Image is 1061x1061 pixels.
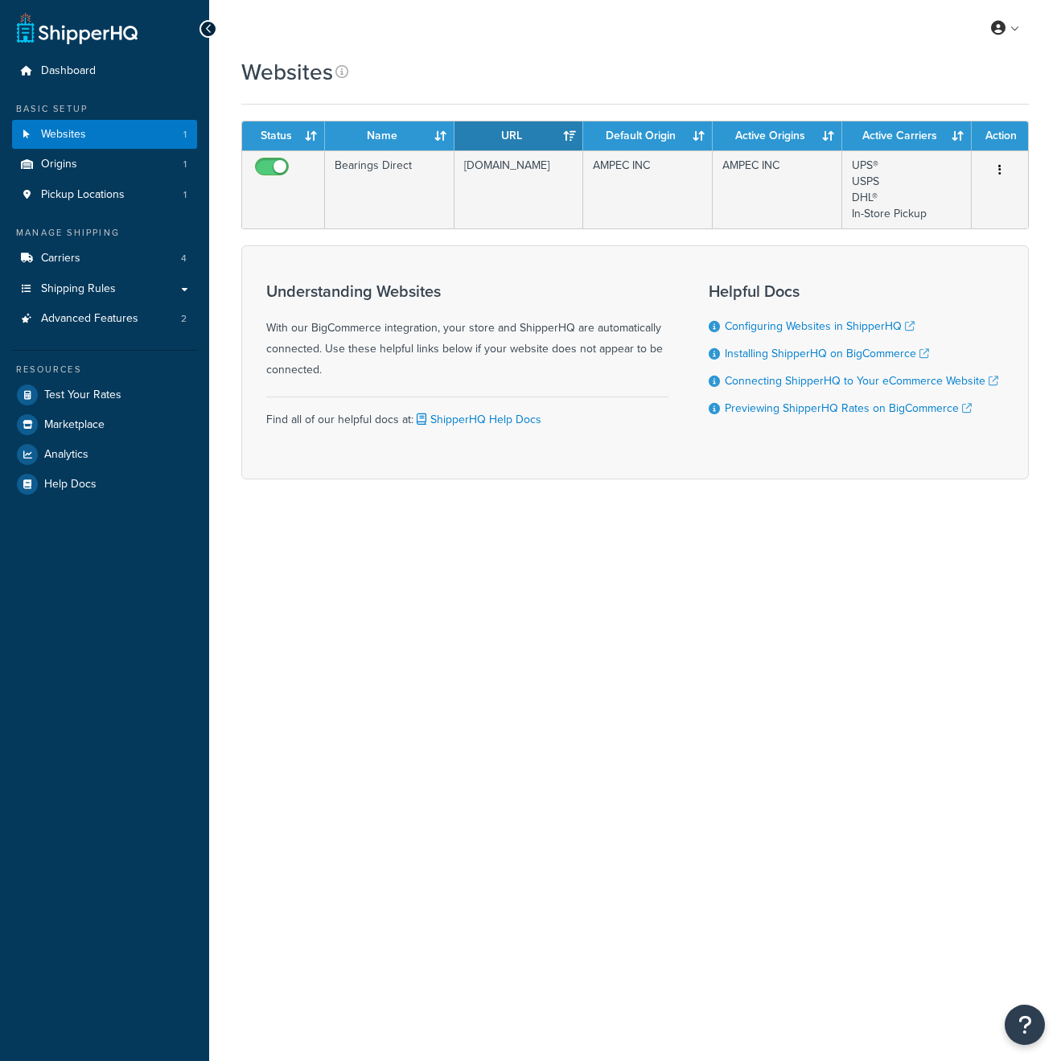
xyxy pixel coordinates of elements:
[713,121,842,150] th: Active Origins: activate to sort column ascending
[725,400,972,417] a: Previewing ShipperHQ Rates on BigCommerce
[413,411,541,428] a: ShipperHQ Help Docs
[266,282,668,300] h3: Understanding Websites
[12,56,197,86] a: Dashboard
[241,56,333,88] h1: Websites
[12,363,197,376] div: Resources
[41,312,138,326] span: Advanced Features
[583,121,713,150] th: Default Origin: activate to sort column ascending
[454,150,584,228] td: [DOMAIN_NAME]
[713,150,842,228] td: AMPEC INC
[12,180,197,210] li: Pickup Locations
[709,282,998,300] h3: Helpful Docs
[583,150,713,228] td: AMPEC INC
[972,121,1028,150] th: Action
[12,120,197,150] a: Websites 1
[183,158,187,171] span: 1
[12,380,197,409] a: Test Your Rates
[12,304,197,334] li: Advanced Features
[242,121,325,150] th: Status: activate to sort column ascending
[1005,1005,1045,1045] button: Open Resource Center
[183,128,187,142] span: 1
[44,448,88,462] span: Analytics
[41,64,96,78] span: Dashboard
[44,389,121,402] span: Test Your Rates
[454,121,584,150] th: URL: activate to sort column ascending
[12,244,197,273] a: Carriers 4
[41,158,77,171] span: Origins
[12,226,197,240] div: Manage Shipping
[41,128,86,142] span: Websites
[325,150,454,228] td: Bearings Direct
[12,150,197,179] li: Origins
[725,318,915,335] a: Configuring Websites in ShipperHQ
[12,102,197,116] div: Basic Setup
[12,120,197,150] li: Websites
[12,180,197,210] a: Pickup Locations 1
[12,244,197,273] li: Carriers
[183,188,187,202] span: 1
[44,478,97,491] span: Help Docs
[725,372,998,389] a: Connecting ShipperHQ to Your eCommerce Website
[725,345,929,362] a: Installing ShipperHQ on BigCommerce
[44,418,105,432] span: Marketplace
[12,150,197,179] a: Origins 1
[41,252,80,265] span: Carriers
[842,150,972,228] td: UPS® USPS DHL® In-Store Pickup
[12,304,197,334] a: Advanced Features 2
[266,282,668,380] div: With our BigCommerce integration, your store and ShipperHQ are automatically connected. Use these...
[181,252,187,265] span: 4
[12,410,197,439] a: Marketplace
[12,440,197,469] a: Analytics
[41,282,116,296] span: Shipping Rules
[181,312,187,326] span: 2
[266,397,668,430] div: Find all of our helpful docs at:
[12,274,197,304] a: Shipping Rules
[325,121,454,150] th: Name: activate to sort column ascending
[41,188,125,202] span: Pickup Locations
[842,121,972,150] th: Active Carriers: activate to sort column ascending
[12,470,197,499] a: Help Docs
[17,12,138,44] a: ShipperHQ Home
